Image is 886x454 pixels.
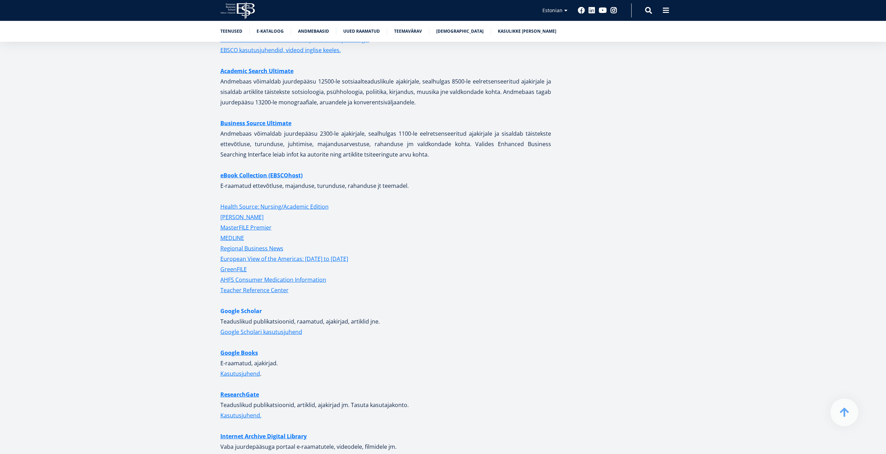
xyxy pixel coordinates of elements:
p: E-raamatud, ajakirjad. [220,358,551,368]
a: E-kataloog [257,28,284,35]
a: Teenused [220,28,242,35]
a: EBSCO kasutusjuhendid, videod inglise keeles. [220,45,341,55]
p: Andmebaas võimaldab juurdepääsu 2300-le ajakirjale, sealhulgas 1100-le eelretsenseeritud ajakirja... [220,118,551,160]
a: Google Scholari kasutusjuhend [220,327,302,337]
a: Regional Business News [220,243,283,254]
a: Kasulikke [PERSON_NAME] [498,28,556,35]
a: eBook Collection (EBSCOhost) [220,170,303,181]
a: MasterFILE Premier [220,222,272,233]
a: Internet Archive Digital Library [220,431,307,441]
p: . [220,368,551,379]
a: Business Source Ultimate [220,118,291,128]
a: [DEMOGRAPHIC_DATA] [436,28,484,35]
a: Linkedin [588,7,595,14]
a: Facebook [578,7,585,14]
a: ResearchGate [220,389,259,400]
p: Andmebaas võimaldab juurdepääsu 12500-le sotsiaalteaduslikule ajakirjale, sealhulgas 8500-le eelr... [220,66,551,107]
a: European View of the Americas: [DATE] to [DATE] [220,254,348,264]
p: Vaba juurdepääsuga portaal e-raamatutele, videodele, filmidele jm. [220,441,551,452]
a: Google Books [220,348,258,358]
p: E-raamatud ettevõtluse, majanduse, turunduse, rahanduse jt teemadel. [220,170,551,191]
a: Academic Search Ultimate [220,66,293,76]
a: Kasutusjuhend [220,368,260,379]
a: [PERSON_NAME] [220,212,264,222]
a: Google Scholar [220,306,262,316]
a: MEDLINE [220,233,244,243]
a: AHFS Consumer Medication Information [220,274,326,285]
a: Teemavärav [394,28,422,35]
a: GreenFILE [220,264,247,274]
p: Teaduslikud publikatsioonid, raamatud, ajakirjad, artiklid jne. [220,306,551,337]
a: Youtube [599,7,607,14]
a: Andmebaasid [298,28,329,35]
strong: eBook Collection (EBSCOhost) [220,172,303,179]
a: Kasutusjuhend. [220,410,261,421]
a: Instagram [610,7,617,14]
a: Teacher Reference Center [220,285,289,295]
a: Health Source: Nursing/Academic Edition [220,201,329,212]
p: Teaduslikud publikatsioonid, artiklid, ajakirjad jm. Tasuta kasutajakonto. [220,389,551,410]
a: Uued raamatud [343,28,380,35]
